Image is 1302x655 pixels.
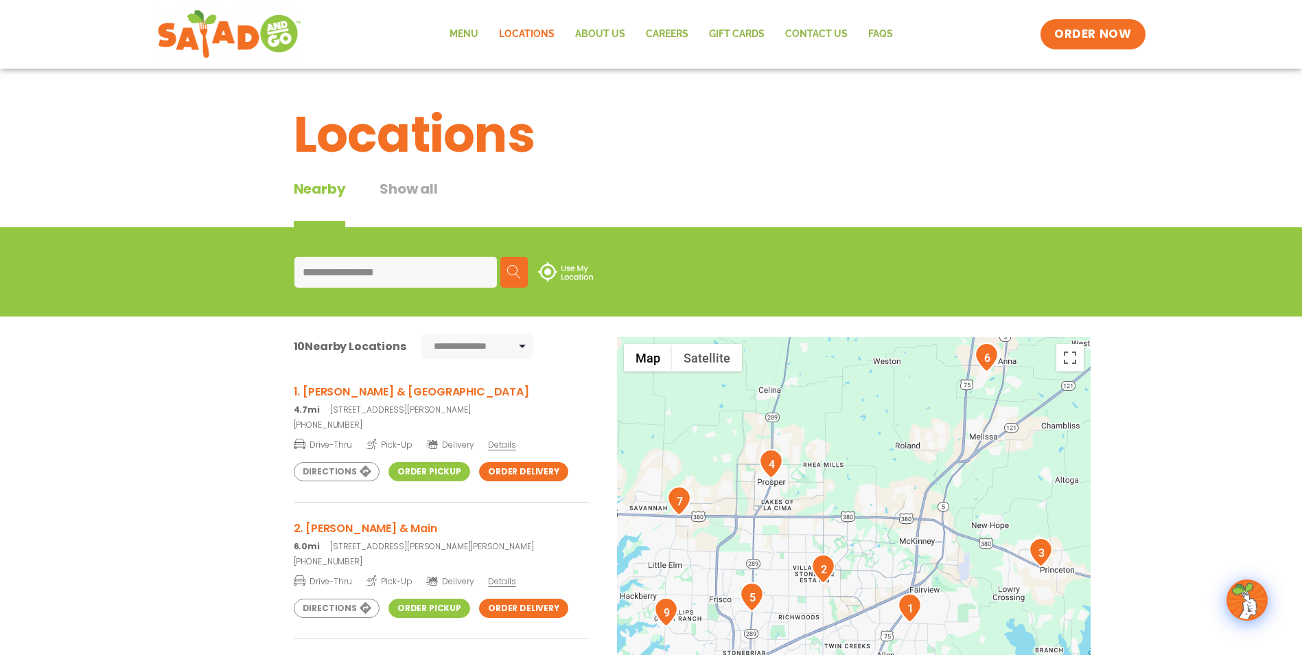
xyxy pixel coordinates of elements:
[699,19,775,50] a: GIFT CARDS
[898,593,922,623] div: 1
[1228,581,1266,619] img: wpChatIcon
[294,555,589,568] a: [PHONE_NUMBER]
[672,344,742,371] button: Show satellite imagery
[1056,344,1084,371] button: Toggle fullscreen view
[294,179,346,227] div: Nearby
[975,343,999,372] div: 6
[488,575,515,587] span: Details
[1041,19,1145,49] a: ORDER NOW
[294,540,589,553] p: [STREET_ADDRESS][PERSON_NAME][PERSON_NAME]
[294,571,589,588] a: Drive-Thru Pick-Up Delivery Details
[811,554,835,584] div: 2
[157,7,302,62] img: new-SAG-logo-768×292
[367,437,412,451] span: Pick-Up
[294,434,589,451] a: Drive-Thru Pick-Up Delivery Details
[488,439,515,450] span: Details
[636,19,699,50] a: Careers
[489,19,565,50] a: Locations
[294,520,589,553] a: 2. [PERSON_NAME] & Main 6.0mi[STREET_ADDRESS][PERSON_NAME][PERSON_NAME]
[367,574,412,588] span: Pick-Up
[740,582,764,612] div: 5
[538,262,593,281] img: use-location.svg
[426,439,474,451] span: Delivery
[294,574,352,588] span: Drive-Thru
[294,338,406,355] div: Nearby Locations
[294,462,380,481] a: Directions
[388,599,470,618] a: Order Pickup
[479,462,568,481] a: Order Delivery
[775,19,858,50] a: Contact Us
[294,540,320,552] strong: 6.0mi
[1054,26,1131,43] span: ORDER NOW
[294,520,589,537] h3: 2. [PERSON_NAME] & Main
[759,449,783,479] div: 4
[507,265,521,279] img: search.svg
[1029,538,1053,567] div: 3
[294,383,589,416] a: 1. [PERSON_NAME] & [GEOGRAPHIC_DATA] 4.7mi[STREET_ADDRESS][PERSON_NAME]
[388,462,470,481] a: Order Pickup
[565,19,636,50] a: About Us
[858,19,903,50] a: FAQs
[439,19,489,50] a: Menu
[294,383,589,400] h3: 1. [PERSON_NAME] & [GEOGRAPHIC_DATA]
[667,486,691,516] div: 7
[294,338,305,354] span: 10
[479,599,568,618] a: Order Delivery
[654,597,678,627] div: 9
[294,179,472,227] div: Tabbed content
[439,19,903,50] nav: Menu
[624,344,672,371] button: Show street map
[294,404,320,415] strong: 4.7mi
[294,97,1009,172] h1: Locations
[380,179,437,227] button: Show all
[294,419,589,431] a: [PHONE_NUMBER]
[294,437,352,451] span: Drive-Thru
[294,599,380,618] a: Directions
[426,575,474,588] span: Delivery
[294,404,589,416] p: [STREET_ADDRESS][PERSON_NAME]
